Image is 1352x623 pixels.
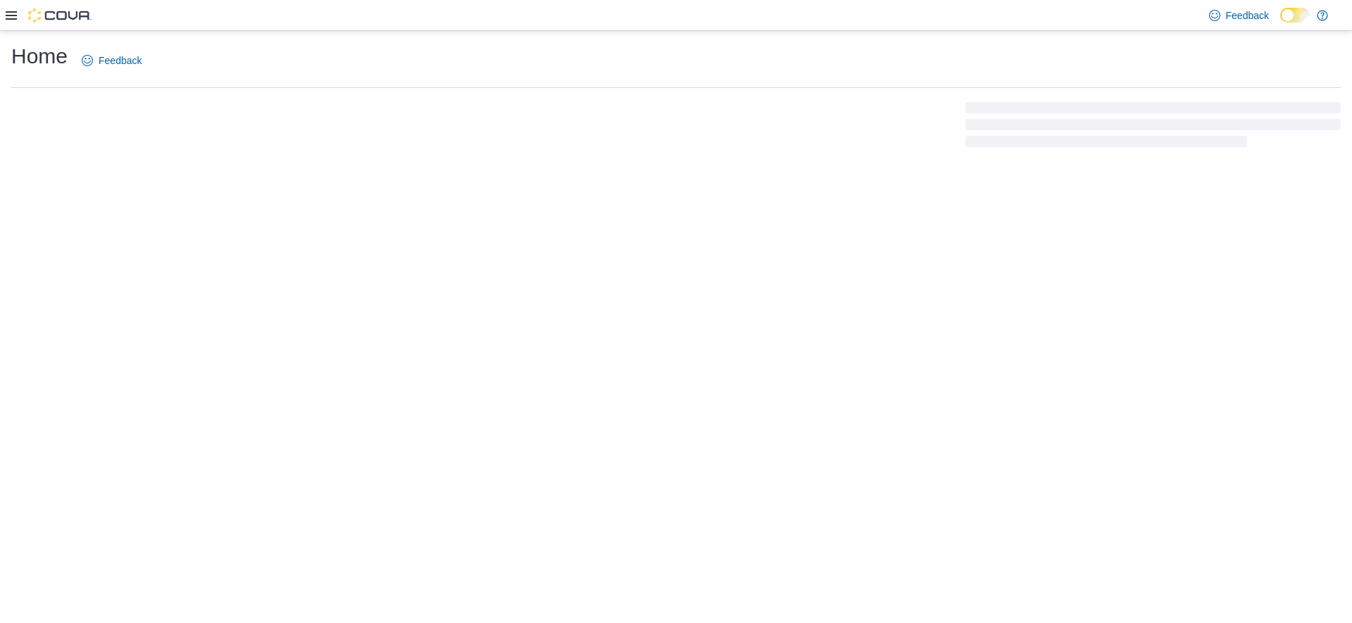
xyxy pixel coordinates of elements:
span: Loading [965,105,1341,150]
h1: Home [11,42,68,70]
input: Dark Mode [1280,8,1310,23]
span: Feedback [1226,8,1269,23]
a: Feedback [1203,1,1275,30]
a: Feedback [76,46,147,75]
span: Feedback [99,54,142,68]
img: Cova [28,8,92,23]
